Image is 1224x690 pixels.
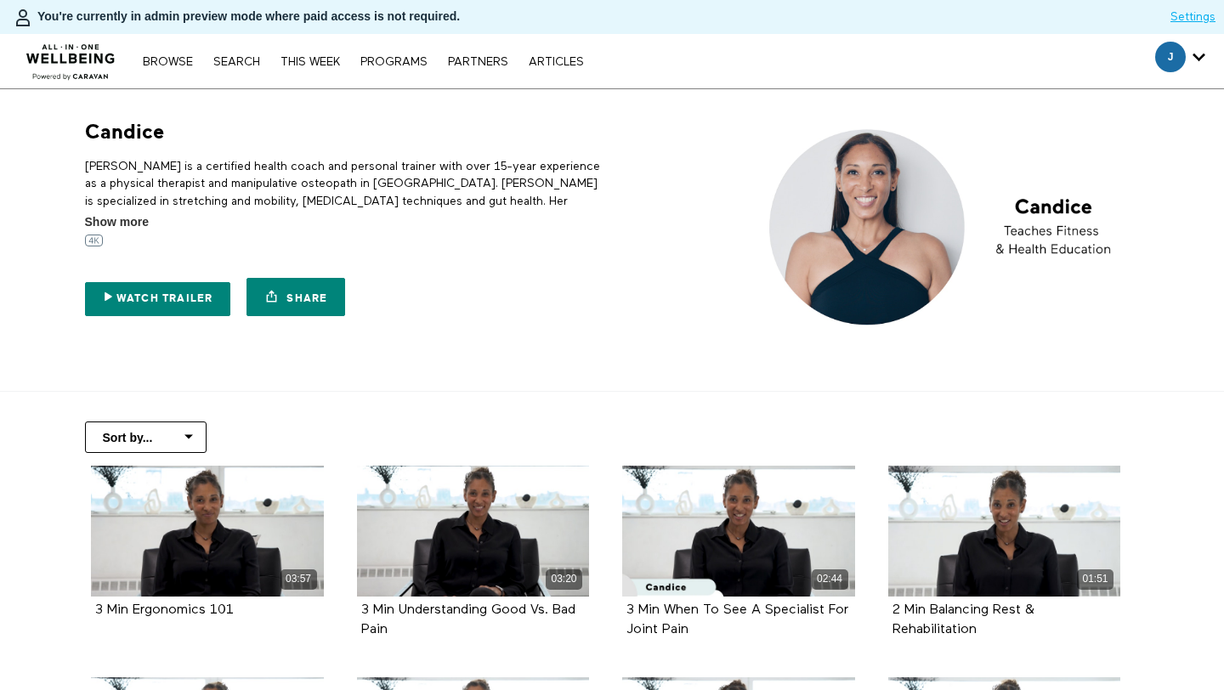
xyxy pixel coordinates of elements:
img: Candice [755,119,1140,336]
a: 3 Min Ergonomics 101 [95,603,234,616]
strong: 2 Min Balancing Rest & Rehabilitation [892,603,1034,636]
div: Secondary [1142,34,1218,88]
a: 2 Min Balancing Rest & Rehabilitation 01:51 [888,466,1121,597]
a: 3 Min Ergonomics 101 03:57 [91,466,324,597]
a: 3 Min Understanding Good Vs. Bad Pain 03:20 [357,466,590,597]
img: person-bdfc0eaa9744423c596e6e1c01710c89950b1dff7c83b5d61d716cfd8139584f.svg [13,8,33,28]
a: ARTICLES [520,56,592,68]
a: PARTNERS [439,56,517,68]
strong: 3 Min Understanding Good Vs. Bad Pain [361,603,575,636]
a: Search [205,56,269,68]
p: [PERSON_NAME] is a certified health coach and personal trainer with over 15-year experience as a ... [85,158,606,262]
nav: Primary [134,53,592,70]
a: Watch Trailer [85,282,231,316]
a: 3 Min When To See A Specialist For Joint Pain 02:44 [622,466,855,597]
a: 3 Min Understanding Good Vs. Bad Pain [361,603,575,636]
a: PROGRAMS [352,56,436,68]
a: 2 Min Balancing Rest & Rehabilitation [892,603,1034,636]
img: 4K badge [85,235,103,246]
div: 03:20 [546,569,582,589]
div: 02:44 [812,569,848,589]
div: 03:57 [280,569,317,589]
h1: Candice [85,119,164,145]
a: Settings [1170,8,1215,25]
a: Browse [134,56,201,68]
strong: 3 Min Ergonomics 101 [95,603,234,617]
strong: 3 Min When To See A Specialist For Joint Pain [626,603,848,636]
a: THIS WEEK [272,56,348,68]
a: 3 Min When To See A Specialist For Joint Pain [626,603,848,636]
img: CARAVAN [20,31,122,82]
span: Show more [85,213,149,231]
div: 01:51 [1077,569,1113,589]
a: Share [246,278,345,316]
